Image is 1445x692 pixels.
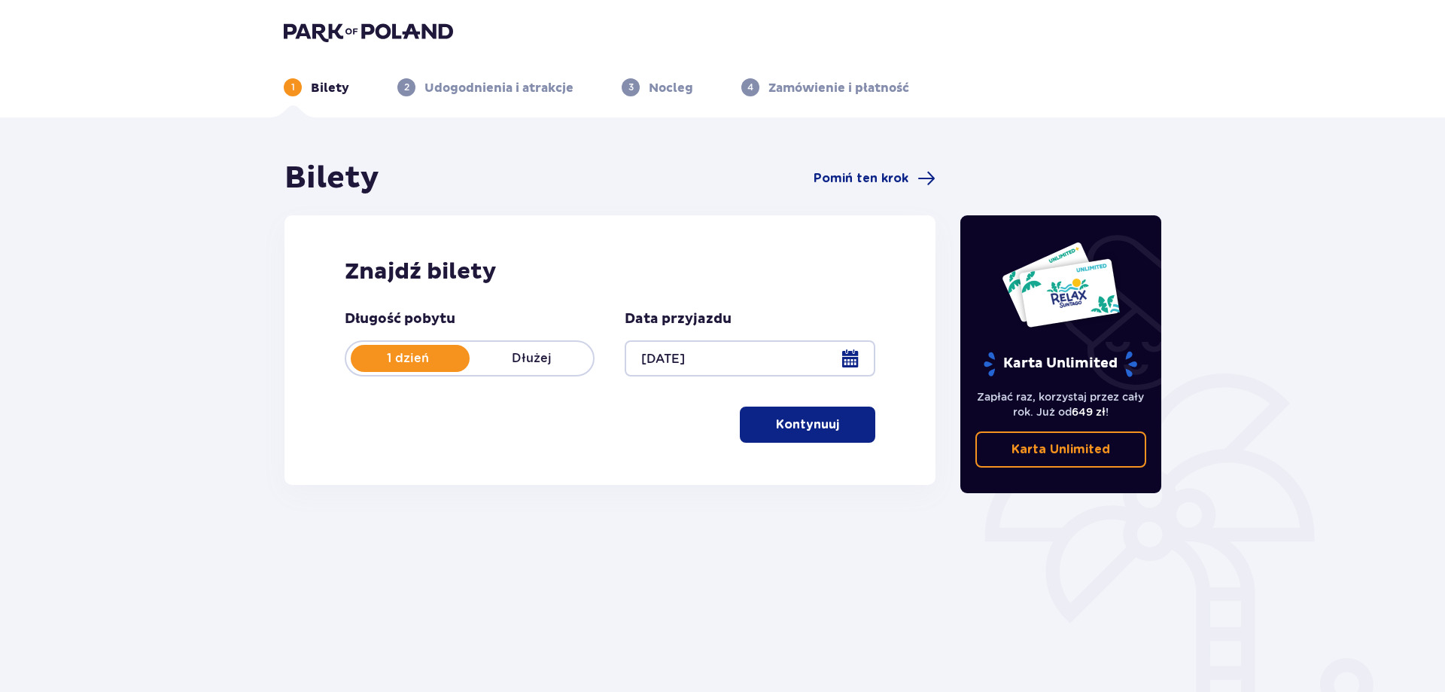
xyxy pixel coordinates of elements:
[776,416,839,433] p: Kontynuuj
[747,81,753,94] p: 4
[284,21,453,42] img: Park of Poland logo
[311,80,349,96] p: Bilety
[628,81,634,94] p: 3
[291,81,295,94] p: 1
[814,170,908,187] span: Pomiń ten krok
[284,160,379,197] h1: Bilety
[346,350,470,367] p: 1 dzień
[768,80,909,96] p: Zamówienie i płatność
[470,350,593,367] p: Dłużej
[424,80,573,96] p: Udogodnienia i atrakcje
[1011,441,1110,458] p: Karta Unlimited
[345,258,875,286] h2: Znajdź bilety
[404,81,409,94] p: 2
[345,310,455,328] p: Długość pobytu
[649,80,693,96] p: Nocleg
[1072,406,1106,418] span: 649 zł
[982,351,1139,377] p: Karta Unlimited
[975,431,1147,468] a: Karta Unlimited
[740,407,875,443] button: Kontynuuj
[975,389,1147,419] p: Zapłać raz, korzystaj przez cały rok. Już od !
[814,169,935,187] a: Pomiń ten krok
[625,310,732,328] p: Data przyjazdu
